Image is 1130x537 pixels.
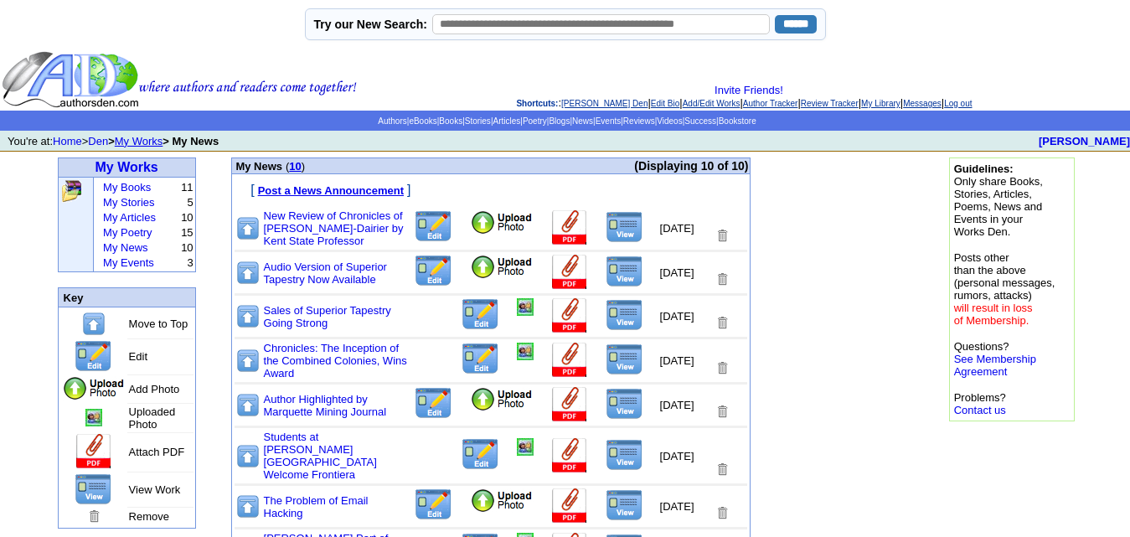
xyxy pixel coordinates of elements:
[235,443,261,469] img: Move to top
[596,116,622,126] a: Events
[103,256,154,269] a: My Events
[181,181,193,194] font: 11
[414,387,453,420] img: Edit this Title
[550,387,589,423] img: Add Attachment (PDF or .DOC)
[606,489,643,521] img: View this Title
[235,392,261,418] img: Move to top
[235,215,261,241] img: Move to top
[954,251,1055,327] font: Posts other than the above (personal messages, rumors, attacks)
[660,399,694,411] font: [DATE]
[606,388,643,420] img: View this Title
[660,354,694,367] font: [DATE]
[129,350,147,363] font: Edit
[660,266,694,279] font: [DATE]
[550,255,589,291] img: Add Attachment (PDF or .DOC)
[634,159,748,173] font: (Displaying 10 of 10)
[954,163,1014,175] b: Guidelines:
[903,99,942,108] a: Messages
[163,135,219,147] b: > My News
[108,135,115,147] b: >
[264,261,387,286] a: Audio Version of Superior Tapestry Now Available
[95,160,157,174] a: My Works
[801,99,859,108] a: Review Tracker
[378,116,406,126] a: Authors
[954,302,1033,327] font: will result in loss of Membership.
[715,228,730,244] img: Removes this Title
[493,116,520,126] a: Articles
[103,226,152,239] a: My Poetry
[407,183,410,197] font: ]
[470,255,534,280] img: Add Photo
[129,483,181,496] font: View Work
[944,99,972,108] a: Log out
[715,360,730,376] img: Removes this Title
[81,311,106,337] img: Move to top
[660,310,694,323] font: [DATE]
[129,510,169,523] font: Remove
[115,135,163,147] a: My Works
[1039,135,1130,147] a: [PERSON_NAME]
[470,210,534,235] img: Add Photo
[2,50,357,109] img: header_logo2.gif
[75,473,112,505] img: View this Page
[129,405,176,431] font: Uploaded Photo
[651,99,679,108] a: Edit Bio
[53,135,82,147] a: Home
[719,116,756,126] a: Bookstore
[715,462,730,478] img: Removes this Title
[660,450,694,462] font: [DATE]
[187,196,193,209] font: 5
[74,340,113,373] img: Edit this Title
[550,343,589,379] img: Add Attachment (PDF or .DOC)
[409,116,436,126] a: eBooks
[606,211,643,243] img: View this Title
[8,135,219,147] font: You're at: >
[550,438,589,474] img: Add Attachment (PDF or .DOC)
[235,493,261,519] img: Move to top
[465,116,491,126] a: Stories
[684,116,716,126] a: Success
[85,409,102,426] img: Add/Remove Photo
[289,160,301,173] a: 10
[550,210,589,246] img: Add Attachment (PDF or .DOC)
[954,340,1036,378] font: Questions?
[606,439,643,471] img: View this Title
[954,391,1006,416] font: Problems?
[264,209,404,247] a: New Review of Chronicles of [PERSON_NAME]-Dairier by Kent State Professor
[264,494,369,519] a: The Problem of Email Hacking
[715,404,730,420] img: Removes this Title
[954,163,1043,238] font: Only share Books, Stories, Articles, Poems, News and Events in your Works Den.
[129,383,180,395] font: Add Photo
[461,343,500,375] img: Edit this Title
[60,179,83,203] img: Click to add, upload, edit and remove all your books, stories, articles and poems.
[62,376,126,401] img: Add Photo
[235,160,282,173] font: My News
[103,181,151,194] a: My Books
[414,210,453,243] img: Edit this Title
[235,348,261,374] img: Move to top
[954,404,1006,416] a: Contact us
[103,241,147,254] a: My News
[264,304,391,329] a: Sales of Superior Tapestry Going Strong
[516,99,558,108] span: Shortcuts:
[715,84,783,96] a: Invite Friends!
[743,99,798,108] a: Author Tracker
[103,211,156,224] a: My Articles
[250,183,254,197] font: [
[414,255,453,287] img: Edit this Title
[187,256,193,269] font: 3
[103,196,154,209] a: My Stories
[523,116,547,126] a: Poetry
[129,446,184,458] font: Attach PDF
[550,298,589,334] img: Add Attachment (PDF or .DOC)
[861,99,900,108] a: My Library
[606,343,643,375] img: View this Title
[606,256,643,287] img: View this Title
[715,505,730,521] img: Removes this Title
[715,315,730,331] img: Removes this Title
[657,116,682,126] a: Videos
[64,292,84,304] font: Key
[302,160,305,173] span: )
[461,438,500,471] img: Edit this Title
